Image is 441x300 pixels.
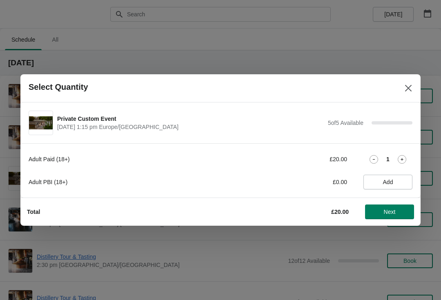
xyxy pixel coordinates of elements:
[386,155,390,163] strong: 1
[384,209,396,215] span: Next
[365,204,414,219] button: Next
[57,115,324,123] span: Private Custom Event
[363,175,412,189] button: Add
[272,155,347,163] div: £20.00
[29,178,255,186] div: Adult PBI (18+)
[328,120,363,126] span: 5 of 5 Available
[29,155,255,163] div: Adult Paid (18+)
[29,116,53,130] img: Private Custom Event | | November 6 | 1:15 pm Europe/London
[27,209,40,215] strong: Total
[57,123,324,131] span: [DATE] 1:15 pm Europe/[GEOGRAPHIC_DATA]
[331,209,349,215] strong: £20.00
[29,82,88,92] h2: Select Quantity
[272,178,347,186] div: £0.00
[383,179,393,185] span: Add
[401,81,416,96] button: Close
